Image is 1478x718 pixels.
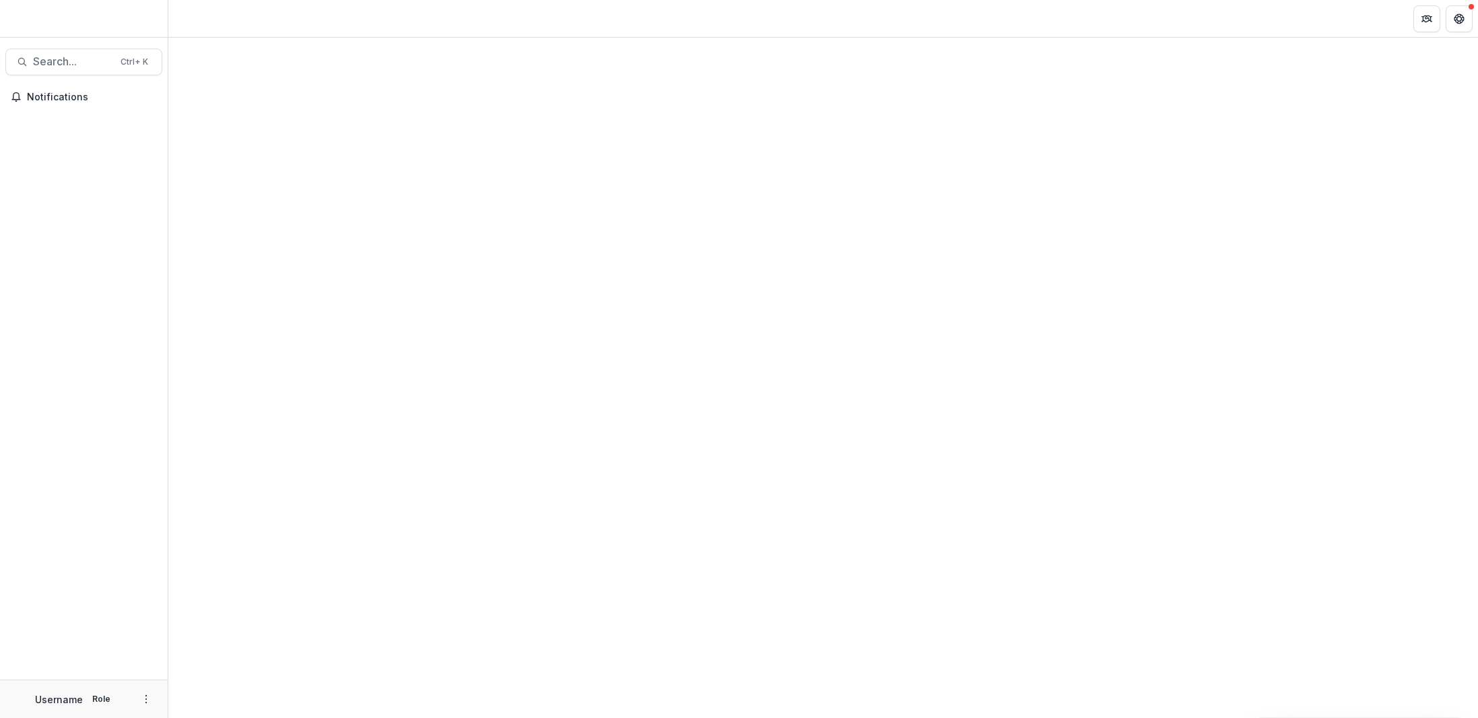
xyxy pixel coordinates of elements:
span: Notifications [27,92,157,103]
p: Username [35,692,83,707]
span: Search... [33,55,112,68]
button: More [138,691,154,707]
p: Role [88,693,114,705]
button: Search... [5,48,162,75]
button: Partners [1413,5,1440,32]
div: Ctrl + K [118,55,151,69]
button: Get Help [1446,5,1473,32]
button: Notifications [5,86,162,108]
